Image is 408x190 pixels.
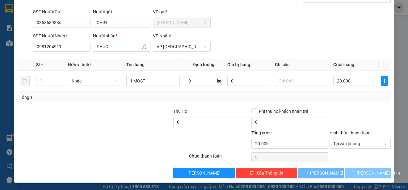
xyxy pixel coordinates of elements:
button: [PERSON_NAME] [298,168,344,178]
div: Người gửi [93,8,150,15]
div: VP gửi [153,8,210,15]
span: [PERSON_NAME] [310,170,343,176]
span: Nhận: [60,6,74,12]
span: Tên hàng [126,62,145,67]
span: Cước rồi : [5,40,27,47]
div: Người nhận [93,32,150,39]
div: [PERSON_NAME] [5,5,55,19]
span: user-add [142,44,147,49]
button: [PERSON_NAME] và In [345,168,391,178]
span: kg [216,76,222,86]
span: loading [350,171,357,175]
span: Thu Hộ [173,109,187,114]
button: plus [381,76,388,86]
th: Ghi chú [272,59,331,71]
span: Đơn vị tính [68,62,91,67]
span: Phí thu hộ khách nhận trả [256,108,311,115]
span: VP Cao Tốc [157,18,207,27]
div: 0327712345 [60,27,123,36]
span: [PERSON_NAME] và In [357,170,400,176]
span: VP Nhận [153,33,170,38]
span: [PERSON_NAME] [187,170,221,176]
span: loading [303,171,310,175]
input: VD: Bàn, Ghế [126,76,180,86]
div: SĐT Người Nhận [33,32,90,39]
span: Khác [72,76,118,86]
input: Ghi Chú [275,76,328,86]
span: Giá trị hàng [227,62,250,67]
span: Định lượng [193,62,214,67]
div: 0939733485 [5,27,55,35]
span: plus [381,78,388,83]
input: 0 [227,76,270,86]
div: SĐT Người Gửi [33,8,90,15]
span: delete [250,171,254,175]
span: SL [36,62,41,67]
span: Xóa Thông tin [256,170,283,176]
div: CHIN [60,20,123,27]
span: Gửi: [5,5,15,12]
div: Chưa thanh toán [188,153,251,163]
label: Hình thức thanh toán [330,130,371,135]
button: [PERSON_NAME] [173,168,234,178]
span: Cước hàng [333,62,354,67]
span: Tại văn phòng [333,139,387,148]
div: Tổng: 1 [20,94,158,101]
button: delete [20,76,30,86]
div: VP [GEOGRAPHIC_DATA] [60,5,123,20]
span: Tổng cước [251,130,271,135]
div: 80.000 [5,40,56,47]
button: deleteXóa Thông tin [236,168,297,178]
span: VP Sài Gòn [157,42,207,51]
div: PHUONG [5,19,55,27]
